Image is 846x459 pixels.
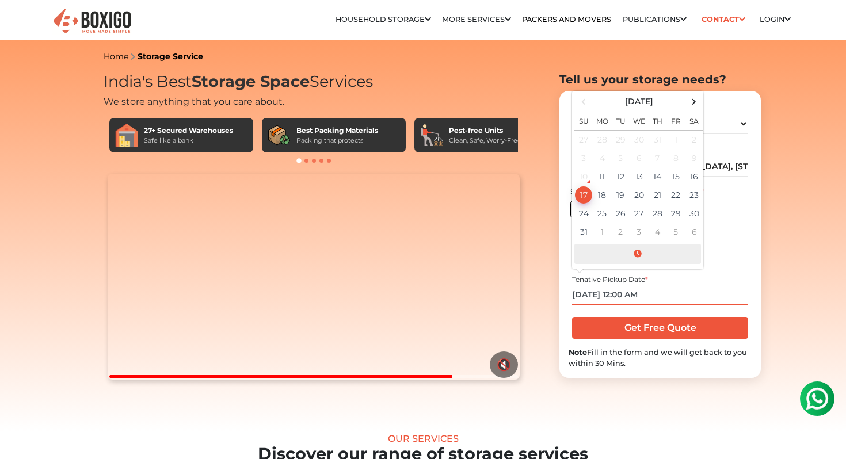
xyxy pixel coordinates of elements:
[611,110,630,131] th: Tu
[522,15,611,24] a: Packers and Movers
[115,124,138,147] img: 27+ Secured Warehouses
[670,186,750,197] div: Floor No
[574,248,701,259] a: Select Time
[192,72,310,91] span: Storage Space
[336,15,431,24] a: Household Storage
[569,348,587,357] b: Note
[698,10,749,28] a: Contact
[144,136,233,146] div: Safe like a bank
[630,110,648,131] th: We
[572,285,748,305] input: Pickup date
[52,7,132,36] img: Boxigo
[490,351,518,378] button: 🔇
[108,174,519,380] video: Your browser does not support the video tag.
[104,51,128,62] a: Home
[138,51,203,62] a: Storage Service
[575,168,592,185] div: 10
[623,15,687,24] a: Publications
[569,347,752,369] div: Fill in the form and we will get back to you within 30 Mins.
[574,110,593,131] th: Su
[670,201,750,221] input: Ex: 4
[570,186,650,197] div: Service Lift Available?
[104,72,524,91] h1: India's Best Services
[570,201,597,217] label: Yes
[268,124,291,147] img: Best Packing Materials
[593,93,685,110] th: Select Month
[572,317,748,339] input: Get Free Quote
[296,125,378,136] div: Best Packing Materials
[593,110,611,131] th: Mo
[296,136,378,146] div: Packing that protects
[12,12,35,35] img: whatsapp-icon.svg
[449,136,521,146] div: Clean, Safe, Worry-Free
[34,433,812,444] div: Our Services
[760,15,791,24] a: Login
[685,110,703,131] th: Sa
[144,125,233,136] div: 27+ Secured Warehouses
[420,124,443,147] img: Pest-free Units
[687,94,702,109] span: Next Month
[666,110,685,131] th: Fr
[572,274,748,285] div: Tenative Pickup Date
[648,110,666,131] th: Th
[559,72,761,86] h2: Tell us your storage needs?
[449,125,521,136] div: Pest-free Units
[576,94,592,109] span: Previous Month
[442,15,511,24] a: More services
[104,96,284,107] span: We store anything that you care about.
